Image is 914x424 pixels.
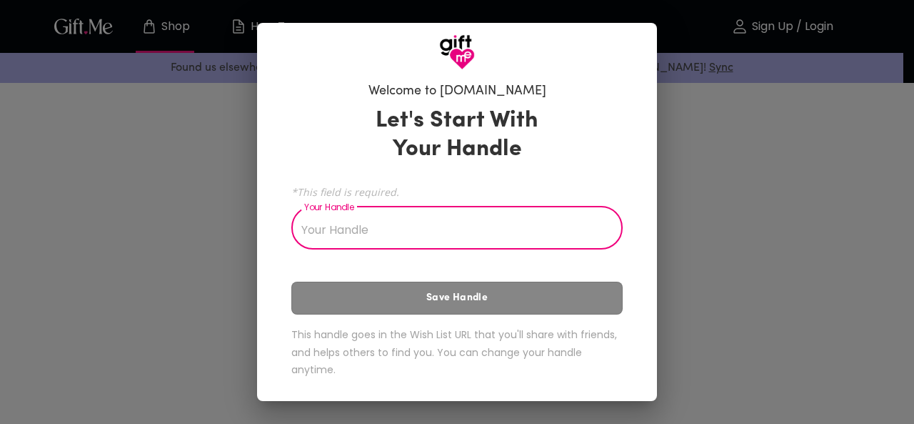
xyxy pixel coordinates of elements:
h6: Welcome to [DOMAIN_NAME] [368,83,546,100]
h3: Let's Start With Your Handle [358,107,556,164]
h6: This handle goes in the Wish List URL that you'll share with friends, and helps others to find yo... [291,326,623,379]
img: GiftMe Logo [439,34,475,70]
span: *This field is required. [291,185,623,199]
input: Your Handle [291,209,607,250]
